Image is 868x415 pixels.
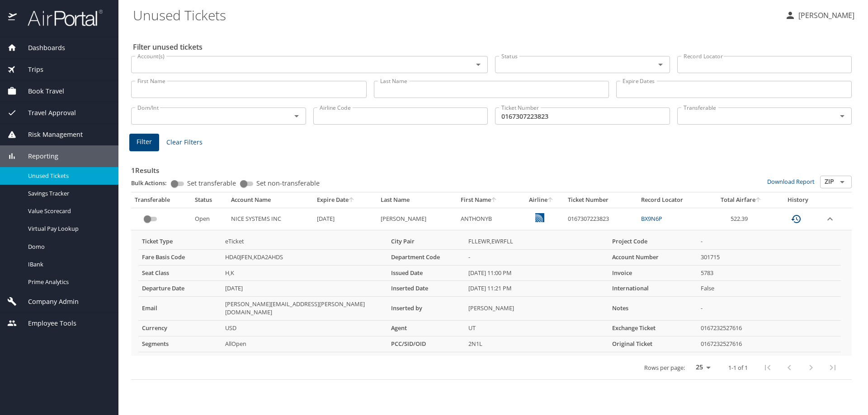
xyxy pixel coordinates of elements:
[465,336,609,352] td: 2N1L
[387,281,465,297] th: Inserted Date
[728,365,748,371] p: 1-1 of 1
[609,234,697,249] th: Project Code
[387,336,465,352] th: PCC/SID/OID
[28,207,108,215] span: Value Scorecard
[222,265,387,281] td: H,K
[564,208,637,230] td: 0167307223823
[138,321,222,336] th: Currency
[457,192,519,208] th: First Name
[609,297,697,321] th: Notes
[825,214,835,224] button: expand row
[17,108,76,118] span: Travel Approval
[163,134,206,151] button: Clear Filters
[28,189,108,198] span: Savings Tracker
[222,336,387,352] td: AllOpen
[609,336,697,352] th: Original Ticket
[133,1,778,29] h1: Unused Tickets
[755,197,762,203] button: sort
[17,297,79,307] span: Company Admin
[654,58,667,71] button: Open
[472,58,485,71] button: Open
[387,265,465,281] th: Issued Date
[387,249,465,265] th: Department Code
[17,151,58,161] span: Reporting
[457,208,519,230] td: ANTHONYB
[836,110,849,122] button: Open
[465,281,609,297] td: [DATE] 11:21 PM
[18,9,103,27] img: airportal-logo.png
[137,136,152,148] span: Filter
[767,177,815,186] a: Download Report
[465,297,609,321] td: [PERSON_NAME]
[17,43,65,53] span: Dashboards
[349,197,355,203] button: sort
[697,281,841,297] td: False
[609,265,697,281] th: Invoice
[138,281,222,297] th: Departure Date
[138,297,222,321] th: Email
[191,192,227,208] th: Status
[135,196,188,204] div: Transferable
[187,180,236,187] span: Set transferable
[28,172,108,180] span: Unused Tickets
[138,249,222,265] th: Fare Basis Code
[166,137,203,148] span: Clear Filters
[17,318,76,328] span: Employee Tools
[465,265,609,281] td: [DATE] 11:00 PM
[28,242,108,251] span: Domo
[697,336,841,352] td: 0167232527616
[138,265,222,281] th: Seat Class
[131,160,852,176] h3: 1 Results
[796,10,854,21] p: [PERSON_NAME]
[133,40,854,54] h2: Filter unused tickets
[387,321,465,336] th: Agent
[138,234,841,352] table: more info about unused tickets
[313,208,377,230] td: [DATE]
[547,197,554,203] button: sort
[609,321,697,336] th: Exchange Ticket
[387,297,465,321] th: Inserted by
[222,249,387,265] td: HDA0JFEN,KDA2AHDS
[775,192,821,208] th: History
[697,265,841,281] td: 5783
[17,130,83,140] span: Risk Management
[131,179,174,187] p: Bulk Actions:
[609,281,697,297] th: International
[227,192,313,208] th: Account Name
[836,176,849,188] button: Open
[609,249,697,265] th: Account Number
[17,65,43,75] span: Trips
[641,214,662,223] a: BX9N6P
[697,249,841,265] td: 301715
[28,260,108,269] span: IBank
[689,361,714,374] select: rows per page
[707,192,775,208] th: Total Airfare
[131,192,852,380] table: custom pagination table
[465,321,609,336] td: UT
[491,197,497,203] button: sort
[28,278,108,286] span: Prime Analytics
[222,297,387,321] td: [PERSON_NAME][EMAIL_ADDRESS][PERSON_NAME][DOMAIN_NAME]
[138,336,222,352] th: Segments
[377,208,457,230] td: [PERSON_NAME]
[781,7,858,23] button: [PERSON_NAME]
[465,249,609,265] td: -
[519,192,564,208] th: Airline
[129,134,159,151] button: Filter
[644,365,685,371] p: Rows per page:
[17,86,64,96] span: Book Travel
[697,234,841,249] td: -
[707,208,775,230] td: 522.39
[222,321,387,336] td: USD
[256,180,320,187] span: Set non-transferable
[191,208,227,230] td: Open
[564,192,637,208] th: Ticket Number
[222,281,387,297] td: [DATE]
[387,234,465,249] th: City Pair
[465,234,609,249] td: FLLEWR,EWRFLL
[138,234,222,249] th: Ticket Type
[697,321,841,336] td: 0167232527616
[28,224,108,233] span: Virtual Pay Lookup
[227,208,313,230] td: NICE SYSTEMS INC
[535,213,544,222] img: 8rwABk7GC6UtGatwAAAABJRU5ErkJggg==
